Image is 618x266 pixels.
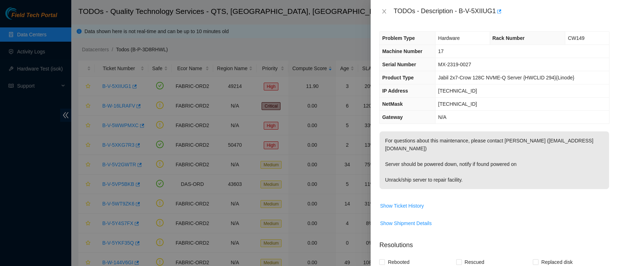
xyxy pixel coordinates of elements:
[381,9,387,14] span: close
[382,35,415,41] span: Problem Type
[438,75,574,80] span: Jabil 2x7-Crow 128C NVME-Q Server {HWCLID 294}{Linode}
[382,88,408,94] span: IP Address
[382,75,413,80] span: Product Type
[438,101,477,107] span: [TECHNICAL_ID]
[380,202,424,210] span: Show Ticket History
[438,48,444,54] span: 17
[380,131,609,189] p: For questions about this maintenance, please contact [PERSON_NAME] ([EMAIL_ADDRESS][DOMAIN_NAME])...
[382,48,422,54] span: Machine Number
[379,8,389,15] button: Close
[380,200,424,212] button: Show Ticket History
[382,101,403,107] span: NetMask
[438,62,471,67] span: MX-2319-0027
[379,235,609,250] p: Resolutions
[438,35,460,41] span: Hardware
[438,88,477,94] span: [TECHNICAL_ID]
[493,35,525,41] span: Rack Number
[382,114,403,120] span: Gateway
[438,114,446,120] span: N/A
[568,35,584,41] span: CW149
[380,219,432,227] span: Show Shipment Details
[382,62,416,67] span: Serial Number
[380,218,432,229] button: Show Shipment Details
[393,6,609,17] div: TODOs - Description - B-V-5XIIUG1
